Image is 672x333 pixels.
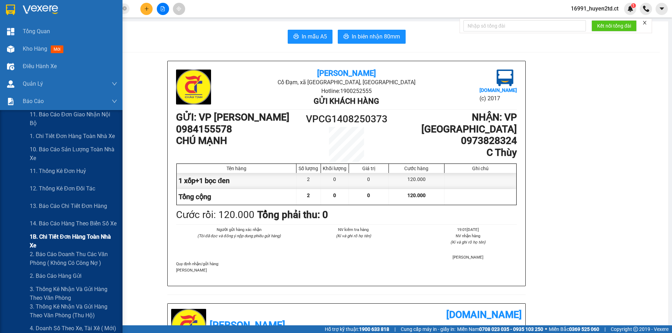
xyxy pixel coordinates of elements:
[288,30,332,44] button: printerIn mẫu A5
[419,254,517,260] li: [PERSON_NAME]
[30,324,116,333] span: 4. Doanh số theo xe, tài xế ( mới)
[349,173,389,189] div: 0
[389,147,517,159] h1: C Thùy
[419,233,517,239] li: NV nhận hàng
[569,326,599,332] strong: 0369 525 060
[323,166,347,171] div: Khối lượng
[122,6,127,12] span: close-circle
[627,6,633,12] img: icon-new-feature
[144,6,149,11] span: plus
[197,233,281,238] i: (Tôi đã đọc và đồng ý nộp dung phiếu gửi hàng)
[446,166,514,171] div: Ghi chú
[6,5,15,15] img: logo-vxr
[30,219,117,228] span: 14. Báo cáo hàng theo biển số xe
[23,45,47,52] span: Kho hàng
[178,166,294,171] div: Tên hàng
[419,226,517,233] li: 19:01[DATE]
[30,302,117,320] span: 3. Thống kê nhận và gửi hàng theo văn phòng (thu hộ)
[321,173,349,189] div: 0
[176,135,304,147] h1: CHÚ MẠNH
[643,6,649,12] img: phone-icon
[479,87,517,93] b: [DOMAIN_NAME]
[446,309,522,320] b: [DOMAIN_NAME]
[176,111,289,123] b: GỬI : VP [PERSON_NAME]
[23,97,44,106] span: Báo cáo
[176,70,211,104] img: logo.jpg
[302,32,327,41] span: In mẫu A5
[176,267,517,273] p: [PERSON_NAME]
[352,32,400,41] span: In biên nhận 80mm
[407,193,426,198] span: 120.000
[591,20,637,31] button: Kết nối tổng đài
[304,226,402,233] li: NV kiểm tra hàng
[177,173,296,189] div: 1 xốp+1 bọc đen
[9,51,122,62] b: GỬI : VP [PERSON_NAME]
[293,34,299,40] span: printer
[325,325,389,333] span: Hỗ trợ kỹ thuật:
[176,123,304,135] h1: 0984155578
[257,209,328,220] b: Tổng phải thu: 0
[160,6,165,11] span: file-add
[7,63,14,70] img: warehouse-icon
[7,80,14,88] img: warehouse-icon
[351,166,387,171] div: Giá trị
[463,20,586,31] input: Nhập số tổng đài
[632,3,635,8] span: 1
[545,328,547,331] span: ⚪️
[597,22,631,30] span: Kết nối tổng đài
[333,193,336,198] span: 0
[7,28,14,35] img: dashboard-icon
[30,167,86,175] span: 11. Thống kê đơn huỷ
[176,207,254,223] div: Cước rồi : 120.000
[389,173,444,189] div: 120.000
[631,3,636,8] sup: 1
[30,145,117,162] span: 10. Báo cáo sản lượng toàn nhà xe
[401,325,455,333] span: Cung cấp máy in - giấy in:
[642,20,647,25] span: close
[659,6,665,12] span: caret-down
[307,193,310,198] span: 2
[157,3,169,15] button: file-add
[336,233,371,238] i: (Kí và ghi rõ họ tên)
[7,98,14,105] img: solution-icon
[210,319,285,331] b: [PERSON_NAME]
[450,240,485,245] i: (Kí và ghi rõ họ tên)
[30,272,82,280] span: 2. Báo cáo hàng gửi
[7,45,14,53] img: warehouse-icon
[30,184,95,193] span: 12. Thống kê đơn đối tác
[9,9,44,44] img: logo.jpg
[389,135,517,147] h1: 0973828324
[296,173,321,189] div: 2
[367,193,370,198] span: 0
[178,193,211,201] span: Tổng cộng
[65,26,293,35] li: Hotline: 1900252555
[176,261,517,273] div: Quy định nhận/gửi hàng :
[30,132,115,140] span: 1. Chi tiết đơn hàng toàn nhà xe
[457,325,543,333] span: Miền Nam
[190,226,288,233] li: Người gửi hàng xác nhận
[479,94,517,103] li: (c) 2017
[140,3,153,15] button: plus
[298,166,319,171] div: Số lượng
[314,97,379,106] b: Gửi khách hàng
[30,110,117,128] span: 11. Báo cáo đơn giao nhận nội bộ
[23,27,50,36] span: Tổng Quan
[421,111,517,135] b: NHẬN : VP [GEOGRAPHIC_DATA]
[30,285,117,302] span: 3. Thống kê nhận và gửi hàng theo văn phòng
[604,325,605,333] span: |
[30,202,107,210] span: 13. Báo cáo chi tiết đơn hàng
[343,34,349,40] span: printer
[394,325,395,333] span: |
[233,87,460,95] li: Hotline: 1900252555
[51,45,63,53] span: mới
[23,79,43,88] span: Quản Lý
[30,250,117,267] span: 2. Báo cáo doanh thu các văn phòng ( không có công nợ )
[65,17,293,26] li: Cổ Đạm, xã [GEOGRAPHIC_DATA], [GEOGRAPHIC_DATA]
[30,232,117,250] span: 1B. Chi tiết đơn hàng toàn nhà xe
[112,81,117,87] span: down
[338,30,406,44] button: printerIn biên nhận 80mm
[497,70,513,86] img: logo.jpg
[359,326,389,332] strong: 1900 633 818
[656,3,668,15] button: caret-down
[233,78,460,87] li: Cổ Đạm, xã [GEOGRAPHIC_DATA], [GEOGRAPHIC_DATA]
